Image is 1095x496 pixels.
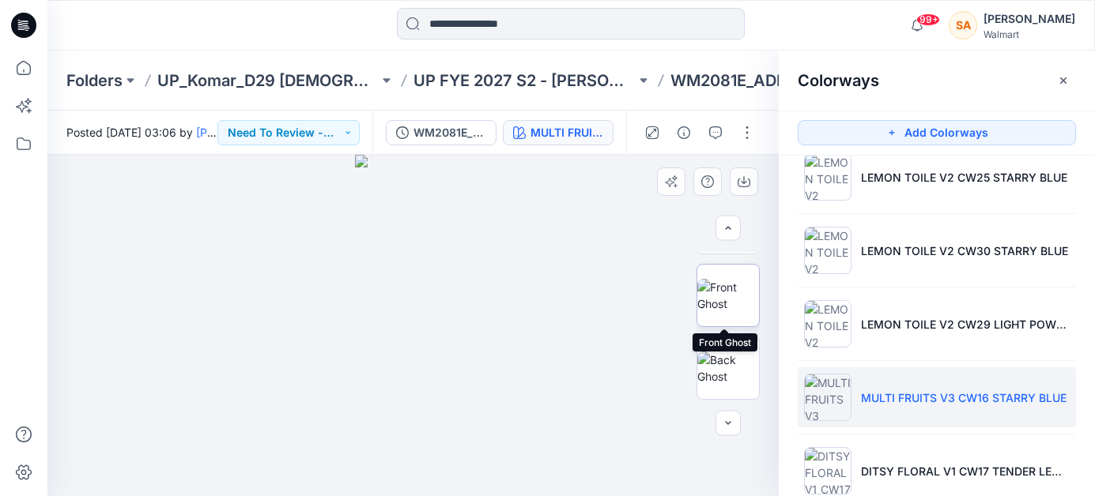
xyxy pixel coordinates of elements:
p: LEMON TOILE V2 CW30 STARRY BLUE [861,242,1068,259]
p: LEMON TOILE V2 CW25 STARRY BLUE [861,169,1067,186]
img: Front Ghost [697,279,759,312]
a: [PERSON_NAME] [196,126,285,139]
div: WM2081E_Proto comment applied pattern_Colorway_REV8 [413,124,486,141]
p: LEMON TOILE V2 CW29 LIGHT POWDER PUFF BLUE [861,316,1070,333]
img: LEMON TOILE V2 CW25 STARRY BLUE [804,153,851,201]
a: Folders [66,70,123,92]
p: MULTI FRUITS V3 CW16 STARRY BLUE [861,389,1067,406]
a: UP_Komar_D29 [DEMOGRAPHIC_DATA] Sleep [157,70,379,92]
button: Details [671,120,697,145]
button: WM2081E_Proto comment applied pattern_Colorway_REV8 [386,120,497,145]
div: SA [949,11,977,39]
a: UP FYE 2027 S2 - [PERSON_NAME] D29 [DEMOGRAPHIC_DATA] Sleepwear [413,70,635,92]
h2: Colorways [798,71,879,90]
img: eyJhbGciOiJIUzI1NiIsImtpZCI6IjAiLCJzbHQiOiJzZXMiLCJ0eXAiOiJKV1QifQ.eyJkYXRhIjp7InR5cGUiOiJzdG9yYW... [355,155,470,496]
div: [PERSON_NAME] [984,9,1075,28]
button: MULTI FRUITS V3 CW16 STARRY BLUE [503,120,614,145]
button: Add Colorways [798,120,1076,145]
img: LEMON TOILE V2 CW30 STARRY BLUE [804,227,851,274]
img: Back Ghost [697,351,759,385]
img: MULTI FRUITS V3 CW16 STARRY BLUE [804,374,851,421]
div: MULTI FRUITS V3 CW16 STARRY BLUE [531,124,603,141]
img: DITSY FLORAL V1 CW17 TENDER LEMON [804,447,851,494]
img: LEMON TOILE V2 CW29 LIGHT POWDER PUFF BLUE [804,300,851,348]
div: Walmart [984,28,1075,40]
p: WM2081E_ADM_CROPPED NOTCH PJ SET w/ STRAIGHT HEM TOP_COLORWAY [670,70,892,92]
p: DITSY FLORAL V1 CW17 TENDER LEMON [861,463,1070,479]
span: 99+ [916,13,940,26]
span: Posted [DATE] 03:06 by [66,124,217,141]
